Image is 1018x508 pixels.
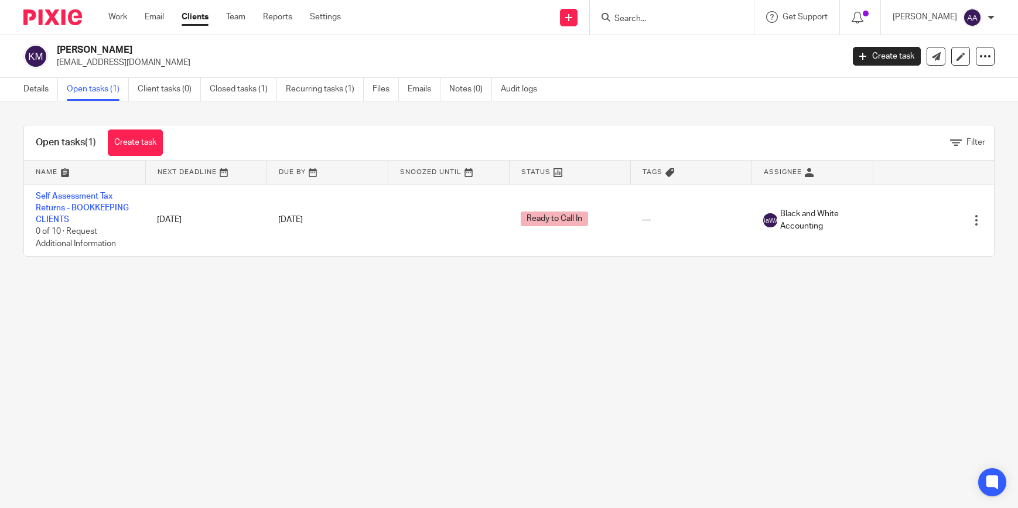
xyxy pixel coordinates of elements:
[400,169,462,175] span: Snoozed Until
[226,11,245,23] a: Team
[23,44,48,69] img: svg%3E
[783,13,828,21] span: Get Support
[853,47,921,66] a: Create task
[521,212,588,226] span: Ready to Call In
[966,138,985,146] span: Filter
[138,78,201,101] a: Client tasks (0)
[286,78,364,101] a: Recurring tasks (1)
[780,208,861,232] span: Black and White Accounting
[893,11,957,23] p: [PERSON_NAME]
[23,9,82,25] img: Pixie
[501,78,546,101] a: Audit logs
[310,11,341,23] a: Settings
[145,11,164,23] a: Email
[23,78,58,101] a: Details
[210,78,277,101] a: Closed tasks (1)
[182,11,209,23] a: Clients
[57,44,679,56] h2: [PERSON_NAME]
[85,138,96,147] span: (1)
[36,228,116,248] span: 0 of 10 · Request Additional Information
[643,169,662,175] span: Tags
[278,216,303,224] span: [DATE]
[67,78,129,101] a: Open tasks (1)
[36,137,96,149] h1: Open tasks
[763,213,777,227] img: svg%3E
[449,78,492,101] a: Notes (0)
[263,11,292,23] a: Reports
[408,78,440,101] a: Emails
[108,129,163,156] a: Create task
[108,11,127,23] a: Work
[145,184,267,256] td: [DATE]
[642,214,740,226] div: ---
[963,8,982,27] img: svg%3E
[521,169,551,175] span: Status
[57,57,835,69] p: [EMAIL_ADDRESS][DOMAIN_NAME]
[373,78,399,101] a: Files
[613,14,719,25] input: Search
[36,192,129,224] a: Self Assessment Tax Returns - BOOKKEEPING CLIENTS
